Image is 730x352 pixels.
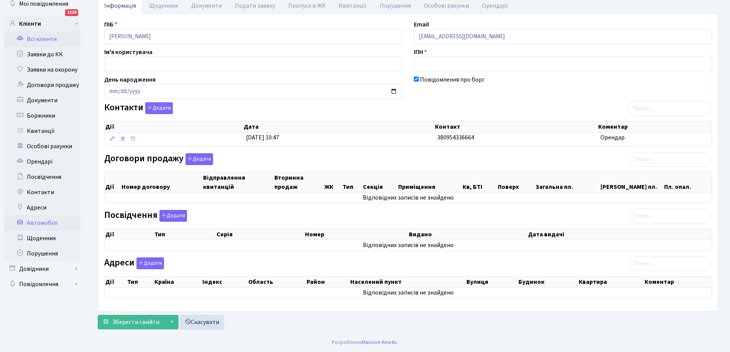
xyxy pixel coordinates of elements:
[4,93,80,108] a: Документи
[4,108,80,123] a: Боржники
[104,75,156,84] label: День народження
[180,315,224,329] a: Скасувати
[185,153,213,165] button: Договори продажу
[184,152,213,165] a: Додати
[4,169,80,185] a: Посвідчення
[104,47,153,57] label: Ім'я користувача
[4,185,80,200] a: Контакти
[112,318,159,326] span: Зберегти і вийти
[4,31,80,47] a: Всі клієнти
[4,246,80,261] a: Порушення
[4,77,80,93] a: Договори продажу
[628,101,711,116] input: Пошук...
[104,20,117,29] label: ПІБ
[154,277,202,287] th: Країна
[408,229,527,240] th: Видано
[105,193,712,203] td: Відповідних записів не знайдено
[497,172,535,192] th: Поверх
[216,229,304,240] th: Серія
[135,256,164,270] a: Додати
[105,121,243,132] th: Дії
[4,277,80,292] a: Повідомлення
[4,261,80,277] a: Довідники
[600,133,625,142] span: Орендар
[104,102,173,114] label: Контакти
[414,20,429,29] label: Email
[105,240,712,250] td: Відповідних записів не знайдено
[4,139,80,154] a: Особові рахунки
[246,133,279,142] span: [DATE] 10:47
[362,172,397,192] th: Секція
[527,229,712,240] th: Дата видачі
[663,172,712,192] th: Пл. опал.
[4,154,80,169] a: Орендарі
[304,229,408,240] th: Номер
[4,215,80,231] a: Автомобілі
[628,209,711,223] input: Пошук...
[578,277,644,287] th: Квартира
[518,277,577,287] th: Будинок
[243,121,434,132] th: Дата
[159,210,187,222] button: Посвідчення
[4,123,80,139] a: Квитанції
[362,338,397,346] a: Massive Kinetic
[600,172,663,192] th: [PERSON_NAME] пл.
[136,257,164,269] button: Адреси
[4,62,80,77] a: Заявки на охорону
[4,231,80,246] a: Щоденник
[105,172,121,192] th: Дії
[154,229,216,240] th: Тип
[105,288,712,298] td: Відповідних записів не знайдено
[437,133,474,142] span: 380954336664
[420,75,485,84] label: Повідомлення про борг
[466,277,518,287] th: Вулиця
[104,210,187,222] label: Посвідчення
[274,172,323,192] th: Вторинна продаж
[4,200,80,215] a: Адреси
[414,47,427,57] label: ІПН
[104,153,213,165] label: Договори продажу
[597,121,712,132] th: Коментар
[332,338,399,347] div: Розроблено .
[248,277,305,287] th: Область
[434,121,597,132] th: Контакт
[105,277,126,287] th: Дії
[4,47,80,62] a: Заявки до КК
[202,172,274,192] th: Відправлення квитанцій
[644,277,712,287] th: Коментар
[104,257,164,269] label: Адреси
[349,277,466,287] th: Населений пункт
[157,208,187,222] a: Додати
[462,172,497,192] th: Кв, БТІ
[145,102,173,114] button: Контакти
[323,172,342,192] th: ЖК
[628,152,711,167] input: Пошук...
[397,172,462,192] th: Приміщення
[202,277,248,287] th: Індекс
[342,172,362,192] th: Тип
[98,315,164,329] button: Зберегти і вийти
[306,277,349,287] th: Район
[126,277,154,287] th: Тип
[105,229,154,240] th: Дії
[535,172,600,192] th: Загальна пл.
[65,9,78,16] div: 1129
[121,172,202,192] th: Номер договору
[628,256,711,271] input: Пошук...
[4,16,80,31] a: Клієнти
[143,101,173,115] a: Додати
